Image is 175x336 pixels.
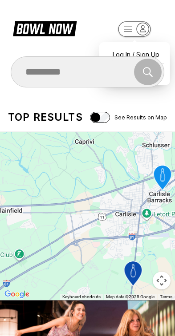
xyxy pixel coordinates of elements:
img: Google [2,289,32,300]
input: See Results on Map [90,112,110,123]
span: See Results on Map [114,114,167,121]
span: Map data ©2025 Google [106,294,155,299]
a: Terms (opens in new tab) [160,294,172,299]
div: Top results [8,111,83,123]
button: Map camera controls [153,272,171,289]
button: Keyboard shortcuts [62,294,101,300]
a: Log In / Sign Up [104,47,166,62]
a: Open this area in Google Maps (opens a new window) [2,289,32,300]
gmp-advanced-marker: Midway Bowling - Carlisle [118,259,148,290]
